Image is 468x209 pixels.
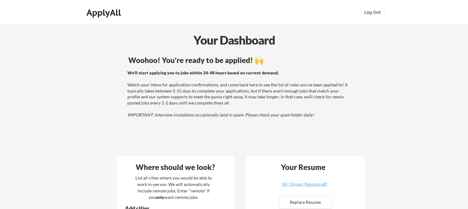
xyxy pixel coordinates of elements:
[1,31,468,49] div: Your Dashboard
[360,6,385,18] button: Log Out
[156,195,164,200] strong: only
[127,112,314,117] em: IMPORTANT: Interview invitations occasionally land in spam. Please check your spam folder daily!
[273,164,334,171] div: Your Resume
[118,164,233,171] div: Where should we look?
[131,175,216,200] div: List all cities where you would be able to work in-person. We will automatically include remote j...
[268,182,341,186] div: Ali_Osman_Resume.pdf
[268,182,341,191] a: Ali_Osman_Resume.pdf
[127,70,279,75] strong: We'll start applying you to jobs within 24-48 hours based on current demand.
[86,7,123,18] div: ApplyAll
[127,70,349,118] div: Watch your inbox for application confirmations, and come back here to see the list of roles you'v...
[128,57,350,64] div: Woohoo! You're ready to be applied! 🙌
